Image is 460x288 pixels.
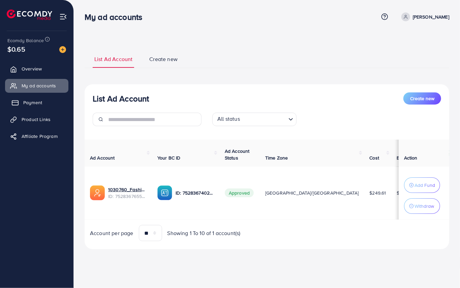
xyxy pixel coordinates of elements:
[90,154,115,161] span: Ad Account
[167,229,241,237] span: Showing 1 To 10 of 1 account(s)
[7,37,44,44] span: Ecomdy Balance
[59,46,66,53] img: image
[90,185,105,200] img: ic-ads-acc.e4c84228.svg
[212,113,297,126] div: Search for option
[404,154,418,161] span: Action
[225,189,254,197] span: Approved
[5,96,68,109] a: Payment
[59,13,67,21] img: menu
[93,94,149,104] h3: List Ad Account
[216,114,241,124] span: All status
[176,189,214,197] p: ID: 7528367402921476112
[404,177,440,193] button: Add Fund
[410,95,434,102] span: Create new
[7,9,52,20] img: logo
[265,154,288,161] span: Time Zone
[225,148,250,161] span: Ad Account Status
[157,154,181,161] span: Your BC ID
[370,190,386,196] span: $249.61
[22,82,56,89] span: My ad accounts
[22,65,42,72] span: Overview
[23,99,42,106] span: Payment
[90,229,133,237] span: Account per page
[5,129,68,143] a: Affiliate Program
[5,113,68,126] a: Product Links
[242,114,286,124] input: Search for option
[399,12,449,21] a: [PERSON_NAME]
[94,55,132,63] span: List Ad Account
[370,154,379,161] span: Cost
[108,186,147,193] a: 1030760_Fashion Rose_1752834697540
[22,116,51,123] span: Product Links
[149,55,178,63] span: Create new
[85,12,148,22] h3: My ad accounts
[5,62,68,76] a: Overview
[404,198,440,214] button: Withdraw
[108,193,147,200] span: ID: 7528367655024508945
[5,79,68,92] a: My ad accounts
[415,181,435,189] p: Add Fund
[157,185,172,200] img: ic-ba-acc.ded83a64.svg
[413,13,449,21] p: [PERSON_NAME]
[265,190,359,196] span: [GEOGRAPHIC_DATA]/[GEOGRAPHIC_DATA]
[22,133,58,140] span: Affiliate Program
[108,186,147,200] div: <span class='underline'>1030760_Fashion Rose_1752834697540</span></br>7528367655024508945
[415,202,434,210] p: Withdraw
[7,44,25,54] span: $0.65
[403,92,441,105] button: Create new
